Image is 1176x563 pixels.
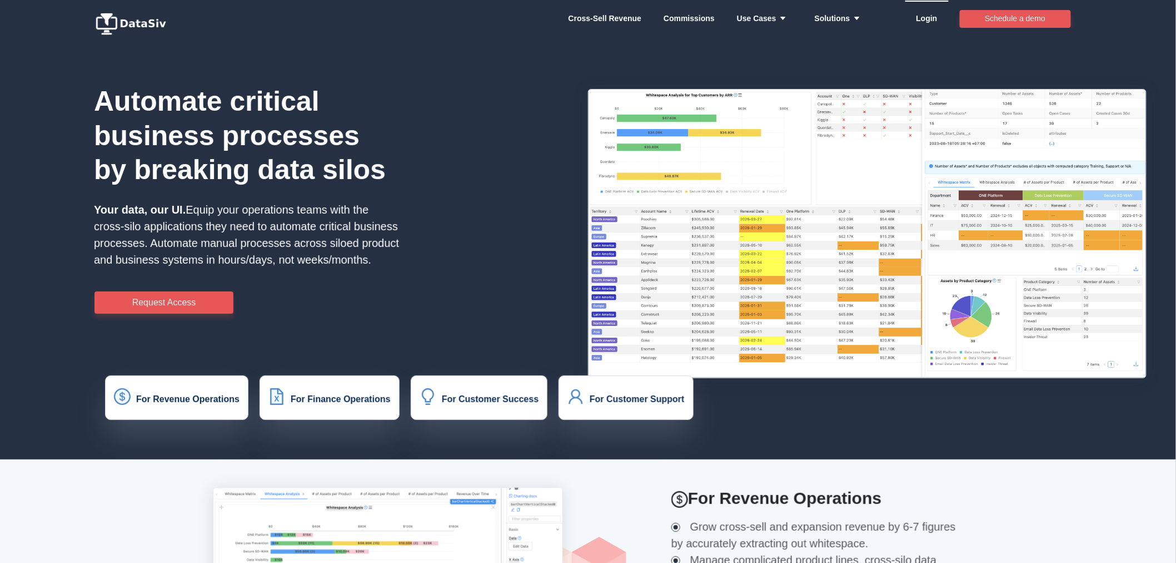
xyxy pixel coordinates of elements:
span: Equip your operations teams with the cross-silo applications they need to automate critical busin... [94,204,399,266]
a: Login [916,2,938,35]
a: icon: file-excelFor Finance Operations [268,396,391,405]
span: Grow cross-sell and expansion revenue by 6-7 figures by accurately extracting out whitespace. [671,521,956,550]
i: icon: dollar [671,491,688,508]
button: Schedule a demo [960,10,1071,28]
button: icon: file-excelFor Finance Operations [260,376,400,420]
img: HxQKbKb.png [588,89,1147,378]
i: icon: caret-down [776,14,787,22]
img: logo [94,13,172,35]
a: icon: userFor Customer Support [567,396,685,405]
a: Whitespace [569,2,642,35]
strong: Solutions [815,14,866,23]
strong: Your data, our UI. [94,204,186,216]
a: Commissions [664,2,715,35]
button: icon: bulbFor Customer Success [411,376,547,420]
h1: Automate critical business processes by breaking data silos [94,85,400,187]
h2: For Revenue Operations [671,487,963,510]
a: icon: dollarFor Revenue Operations [114,396,240,405]
button: Request Access [94,292,233,314]
strong: Use Cases [737,14,793,23]
button: icon: userFor Customer Support [559,376,694,420]
button: icon: dollarFor Revenue Operations [105,376,248,420]
i: icon: caret-down [850,14,861,22]
a: icon: bulbFor Customer Success [420,396,539,405]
